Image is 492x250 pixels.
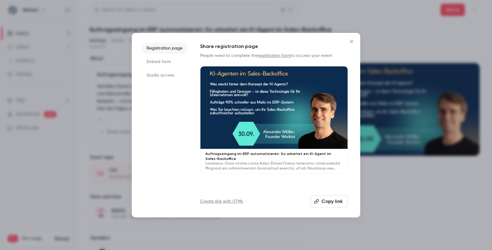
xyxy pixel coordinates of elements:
p: People need to complete the to access your event [200,53,348,59]
p: Auftragseingang im ERP automatisieren: So arbeitet ein KI-Agent im Sales-Backoffice [205,151,343,161]
h1: Share registration page [200,43,348,50]
li: Studio access [142,70,188,81]
p: Loremipsu-Dolor sitame conse Adipi: Elitsed Doeius temporinci utlaboreetdol Magnaal eni adminimve... [205,161,343,171]
button: Copy link [310,195,348,208]
a: Auftragseingang im ERP automatisieren: So arbeitet ein KI-Agent im Sales-BackofficeLoremipsu-Dolo... [200,66,348,174]
a: registration form [258,54,291,58]
a: Create link with UTMs [200,198,243,204]
button: Close [345,35,358,48]
li: Registration page [142,43,188,54]
li: Embed form [142,56,188,67]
